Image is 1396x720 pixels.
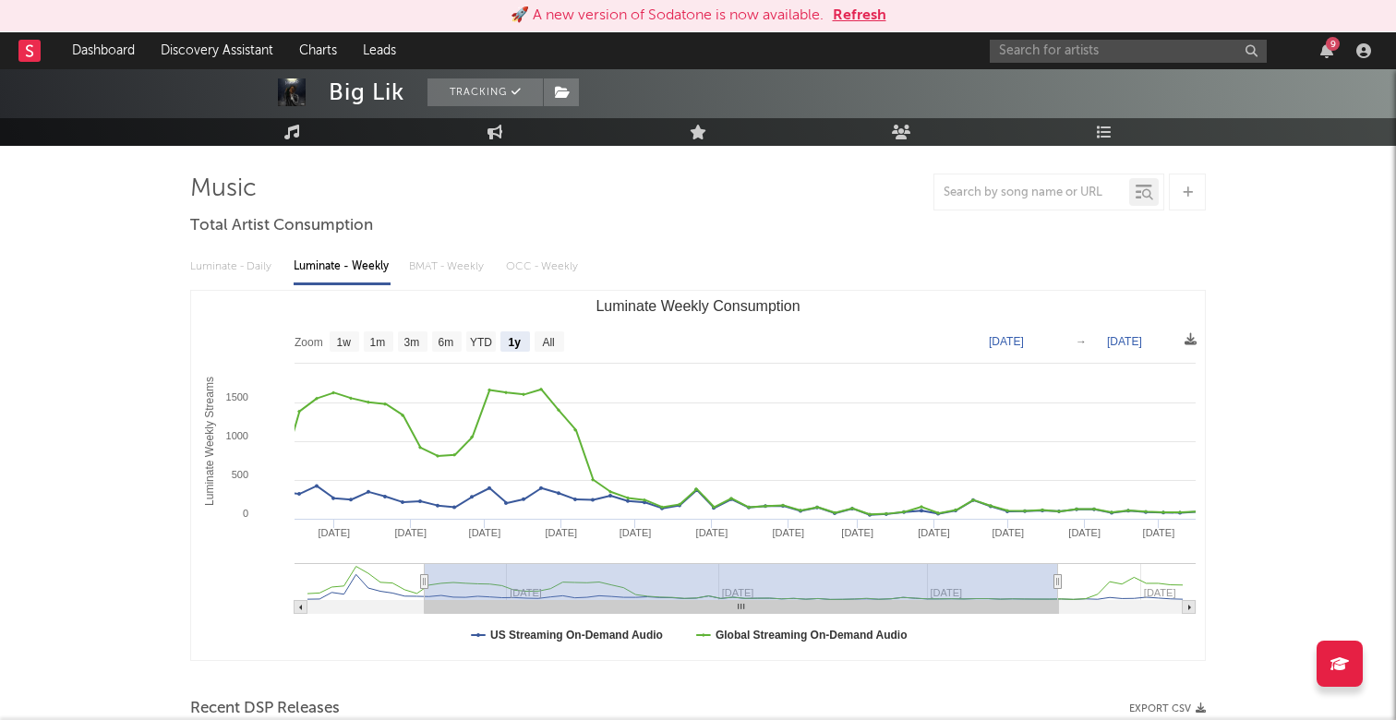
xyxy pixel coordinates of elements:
text: YTD [470,336,492,349]
button: 9 [1320,43,1333,58]
text: 1m [370,336,386,349]
text: [DATE] [841,527,873,538]
text: [DATE] [918,527,950,538]
text: [DATE] [545,527,577,538]
a: Charts [286,32,350,69]
text: Global Streaming On-Demand Audio [716,629,908,642]
span: Total Artist Consumption [190,215,373,237]
text: 1w [337,336,352,349]
button: Refresh [833,5,886,27]
a: Dashboard [59,32,148,69]
text: Zoom [295,336,323,349]
text: [DATE] [772,527,804,538]
div: Big Lik [329,78,404,106]
div: 🚀 A new version of Sodatone is now available. [511,5,824,27]
text: [DATE] [1107,335,1142,348]
text: US Streaming On-Demand Audio [490,629,663,642]
div: 9 [1326,37,1340,51]
button: Tracking [427,78,543,106]
text: 500 [232,469,248,480]
text: Luminate Weekly Consumption [596,298,800,314]
text: [DATE] [696,527,728,538]
text: 3m [404,336,420,349]
text: 1y [509,336,522,349]
text: 1000 [226,430,248,441]
a: Discovery Assistant [148,32,286,69]
text: 1500 [226,391,248,402]
text: [DATE] [394,527,427,538]
input: Search for artists [990,40,1267,63]
svg: Luminate Weekly Consumption [191,291,1205,660]
div: Luminate - Weekly [294,251,391,282]
text: [DATE] [992,527,1024,538]
text: [DATE] [318,527,350,538]
text: Luminate Weekly Streams [203,377,216,506]
text: [DATE] [1143,527,1175,538]
text: [DATE] [469,527,501,538]
text: All [542,336,554,349]
a: Leads [350,32,409,69]
button: Export CSV [1129,703,1206,714]
text: [DATE] [620,527,652,538]
text: 6m [439,336,454,349]
span: Recent DSP Releases [190,698,340,720]
input: Search by song name or URL [934,186,1129,200]
text: [DATE] [1068,527,1101,538]
text: → [1076,335,1087,348]
text: 0 [243,508,248,519]
text: [DATE] [989,335,1024,348]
